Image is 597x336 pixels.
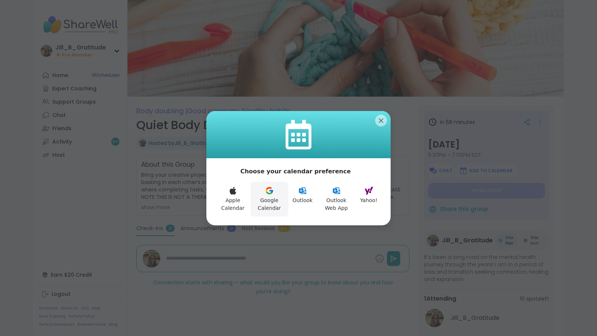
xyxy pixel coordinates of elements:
[356,182,382,217] button: Yahoo!
[288,182,317,217] button: Outlook
[240,167,351,176] p: Choose your calendar preference
[251,182,288,217] button: Google Calendar
[215,182,251,217] button: Apple Calendar
[317,182,356,217] button: Outlook Web App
